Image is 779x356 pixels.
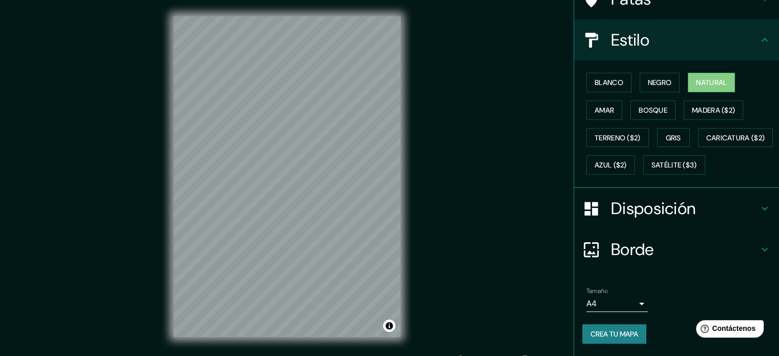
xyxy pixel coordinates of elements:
font: Crea tu mapa [591,329,638,339]
canvas: Mapa [174,16,401,337]
font: Borde [611,239,654,260]
div: Disposición [574,188,779,229]
font: Estilo [611,29,649,51]
font: Bosque [639,106,667,115]
div: Estilo [574,19,779,60]
font: Madera ($2) [692,106,735,115]
button: Madera ($2) [684,100,743,120]
button: Bosque [630,100,676,120]
font: Terreno ($2) [595,133,641,142]
font: Blanco [595,78,623,87]
font: Satélite ($3) [651,161,697,170]
button: Crea tu mapa [582,324,646,344]
font: Azul ($2) [595,161,627,170]
button: Blanco [586,73,631,92]
font: Disposición [611,198,696,219]
font: Natural [696,78,727,87]
font: Caricatura ($2) [706,133,765,142]
font: A4 [586,298,597,309]
iframe: Lanzador de widgets de ayuda [688,316,768,345]
font: Gris [666,133,681,142]
button: Amar [586,100,622,120]
div: A4 [586,296,648,312]
button: Activar o desactivar atribución [383,320,395,332]
button: Satélite ($3) [643,155,705,175]
div: Borde [574,229,779,270]
font: Tamaño [586,287,607,295]
button: Caricatura ($2) [698,128,773,148]
font: Amar [595,106,614,115]
button: Negro [640,73,680,92]
font: Negro [648,78,672,87]
button: Gris [657,128,690,148]
button: Natural [688,73,735,92]
button: Azul ($2) [586,155,635,175]
button: Terreno ($2) [586,128,649,148]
